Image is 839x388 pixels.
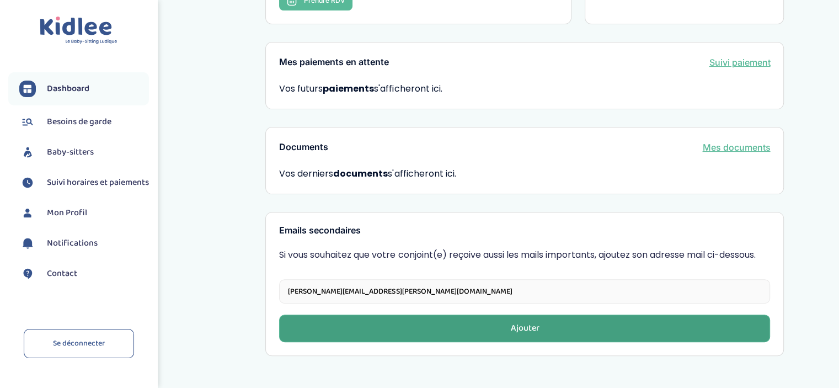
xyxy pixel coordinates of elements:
[19,174,149,191] a: Suivi horaires et paiements
[279,315,770,342] button: Ajouter
[19,114,149,130] a: Besoins de garde
[19,265,36,282] img: contact.svg
[279,279,770,304] input: Saisissez une adresse mail
[323,82,374,95] strong: paiements
[279,57,389,67] h3: Mes paiements en attente
[40,17,117,45] img: logo.svg
[47,176,149,189] span: Suivi horaires et paiements
[47,115,111,129] span: Besoins de garde
[279,226,770,236] h3: Emails secondaires
[333,167,388,180] strong: documents
[702,141,770,154] a: Mes documents
[709,56,770,69] a: Suivi paiement
[19,144,149,161] a: Baby-sitters
[19,144,36,161] img: babysitters.svg
[47,82,89,95] span: Dashboard
[19,205,149,221] a: Mon Profil
[19,81,149,97] a: Dashboard
[19,81,36,97] img: dashboard.svg
[19,174,36,191] img: suivihoraire.svg
[47,146,94,159] span: Baby-sitters
[24,329,134,358] a: Se déconnecter
[279,82,442,95] span: Vos futurs s'afficheront ici.
[47,237,98,250] span: Notifications
[19,114,36,130] img: besoin.svg
[19,205,36,221] img: profil.svg
[279,142,328,152] h3: Documents
[47,206,87,220] span: Mon Profil
[279,248,770,262] p: Si vous souhaitez que votre conjoint(e) reçoive aussi les mails importants, ajoutez son adresse m...
[19,265,149,282] a: Contact
[19,235,149,252] a: Notifications
[510,322,539,335] div: Ajouter
[279,167,770,180] span: Vos derniers s'afficheront ici.
[47,267,77,280] span: Contact
[19,235,36,252] img: notification.svg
